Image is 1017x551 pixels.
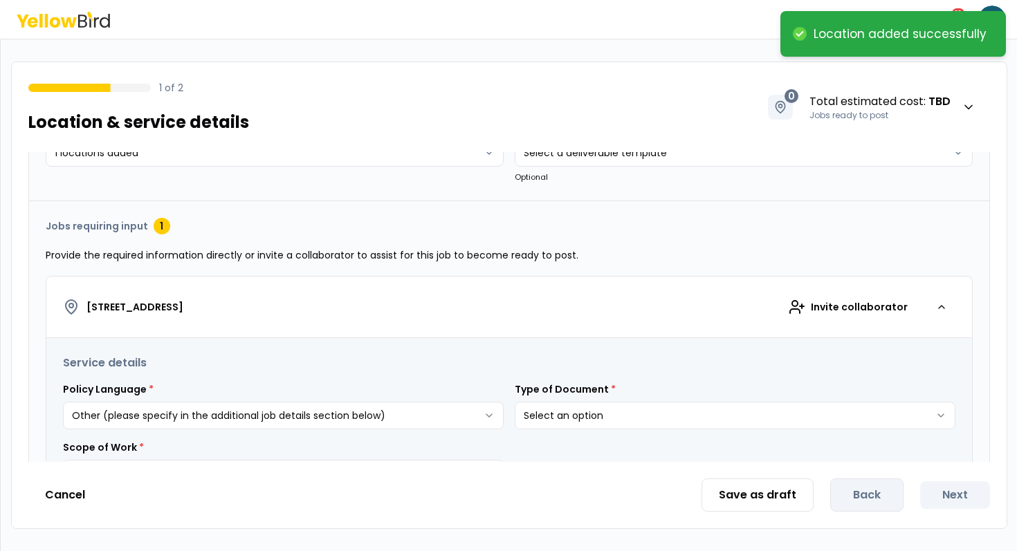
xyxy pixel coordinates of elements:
p: Provide the required information directly or invite a collaborator to assist for this job to beco... [46,248,973,262]
span: 1 locations added [55,146,138,160]
span: Jobs ready to post [809,110,888,121]
button: Save as draft [702,478,814,512]
button: 0Total estimated cost: TBDJobs ready to post [753,79,990,136]
button: Cancel [28,481,102,509]
div: Invite collaborator [774,293,922,321]
strong: TBD [928,93,951,109]
small: Optional [515,171,548,183]
p: 1 of 2 [159,81,183,95]
h1: Location & service details [28,111,249,133]
span: Invite collaborator [811,300,908,314]
div: 13 [951,7,966,19]
span: 0 [785,89,798,103]
label: Type of Document [515,382,616,396]
h3: Service details [63,355,955,371]
div: Location added successfully [814,26,987,41]
div: 1 [154,218,170,234]
span: Select a deliverable template [524,146,667,160]
button: [STREET_ADDRESS]Invite collaborator [46,277,972,338]
h4: [STREET_ADDRESS] [86,300,183,314]
button: Select a deliverable template [515,139,973,167]
button: 13 [940,6,967,33]
span: Total estimated cost : [809,93,951,110]
h3: Jobs requiring input [46,219,148,233]
label: Scope of Work [63,440,144,454]
button: 1 locations added [46,139,504,167]
span: DM [978,6,1006,33]
label: Policy Language [63,382,154,396]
